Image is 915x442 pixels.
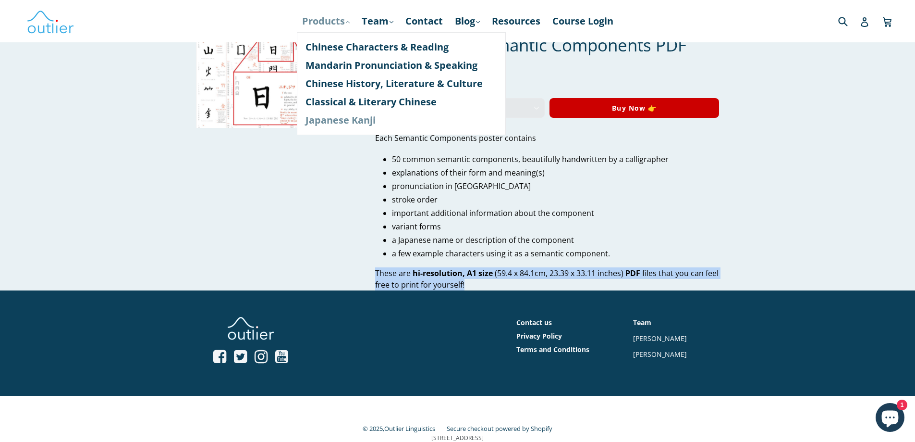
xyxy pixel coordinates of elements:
a: Mandarin Pronunciation & Speaking [305,56,497,75]
li: pronunciation in [GEOGRAPHIC_DATA] [392,180,720,192]
button: Buy Now 👉 [549,98,719,118]
a: Terms and Conditions [516,345,589,354]
small: © 2025, [363,424,445,433]
b: PDF [625,268,640,278]
inbox-online-store-chat: Shopify online store chat [873,403,907,434]
a: Chinese Characters & Reading [305,38,497,56]
li: variant forms [392,221,720,232]
span: Buy Now 👉 [612,103,657,113]
a: Open YouTube profile [275,349,288,365]
a: Open Facebook profile [213,349,226,365]
p: These are (59.4 x 84.1cm, 23.39 x 33.11 inches) files that you can feel free to print for yourself! [375,267,720,290]
li: a Japanese name or description of the component [392,234,720,246]
a: Classical & Literary Chinese [305,93,497,111]
li: stroke order [392,194,720,205]
b: hi-resolution, A1 size [413,268,493,278]
li: a few example characters using it as a semantic component. [392,248,720,259]
li: 50 common semantic components, beautifully handwritten by a calligrapher [392,153,720,165]
a: Privacy Policy [516,331,562,341]
a: Japanese Kanji [305,111,497,129]
a: Course Login [548,13,618,30]
img: Outlier Linguistics [26,7,74,35]
a: Open Instagram profile [255,349,268,365]
img: Outlier Kanji Semantic Components PDF Outlier Linguistics [196,35,361,128]
a: Resources [487,13,545,30]
li: important additional information about the component [392,207,720,219]
a: Team [633,318,651,327]
a: Outlier Linguistics [384,424,435,433]
a: Products [297,13,354,30]
h1: Outlier Kanji Semantic Components PDF [375,35,720,55]
a: Contact us [516,318,552,327]
p: Each Semantic Components poster contains [375,132,720,144]
li: explanations of their form and meaning(s) [392,167,720,178]
a: Chinese History, Literature & Culture [305,75,497,93]
a: Blog [450,13,485,30]
input: Search [836,11,862,31]
a: Secure checkout powered by Shopify [447,424,552,433]
a: [PERSON_NAME] [633,334,687,343]
a: Open Twitter profile [234,349,247,365]
a: Team [357,13,398,30]
a: Contact [401,13,448,30]
a: [PERSON_NAME] [633,350,687,359]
